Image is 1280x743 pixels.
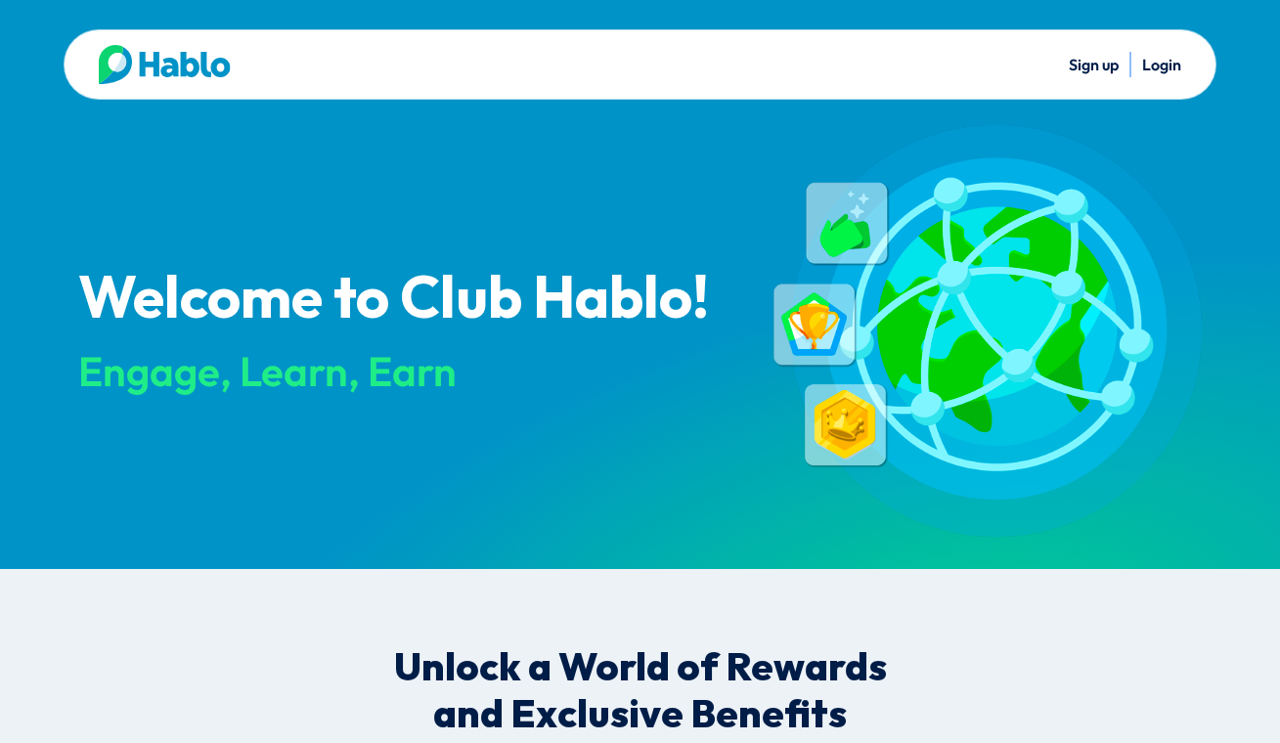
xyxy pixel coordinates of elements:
div: Engage, Learn, Earn [78,349,739,394]
img: Hablo logo main 2 [99,45,231,84]
a: Sign up [1069,55,1119,74]
a: Login [1142,55,1181,74]
p: Unlock a World of Rewards and Exclusive Benefits [378,645,903,739]
p: Welcome to Club Hablo! [78,268,739,332]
